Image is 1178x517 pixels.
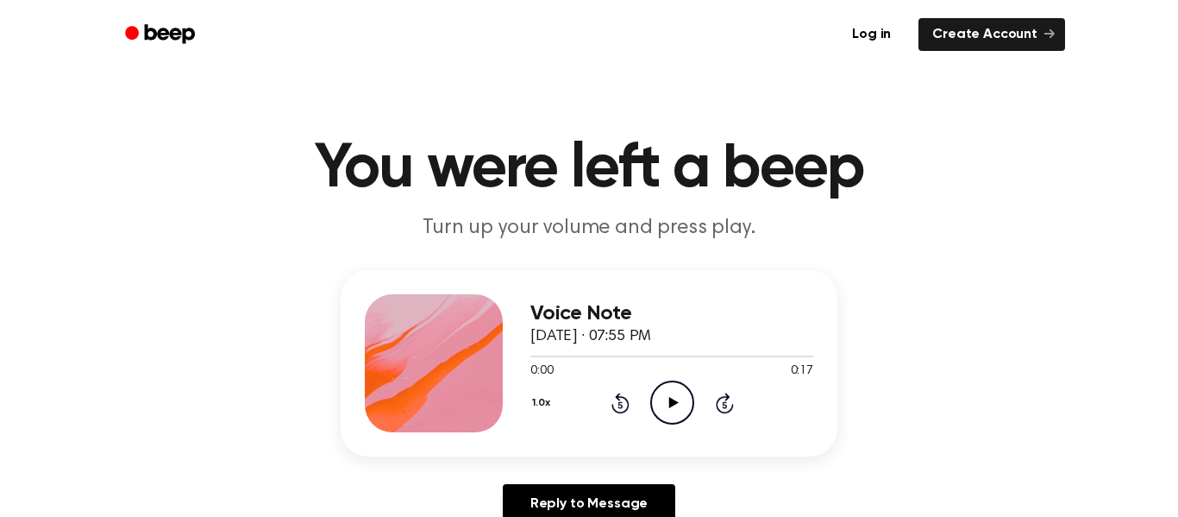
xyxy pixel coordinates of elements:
p: Turn up your volume and press play. [258,214,920,243]
span: 0:00 [530,363,553,381]
a: Log in [835,15,908,54]
span: [DATE] · 07:55 PM [530,329,651,344]
h1: You were left a beep [147,138,1031,200]
a: Beep [113,18,210,52]
a: Create Account [918,18,1065,51]
span: 0:17 [791,363,813,381]
h3: Voice Note [530,302,813,325]
button: 1.0x [530,388,556,418]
